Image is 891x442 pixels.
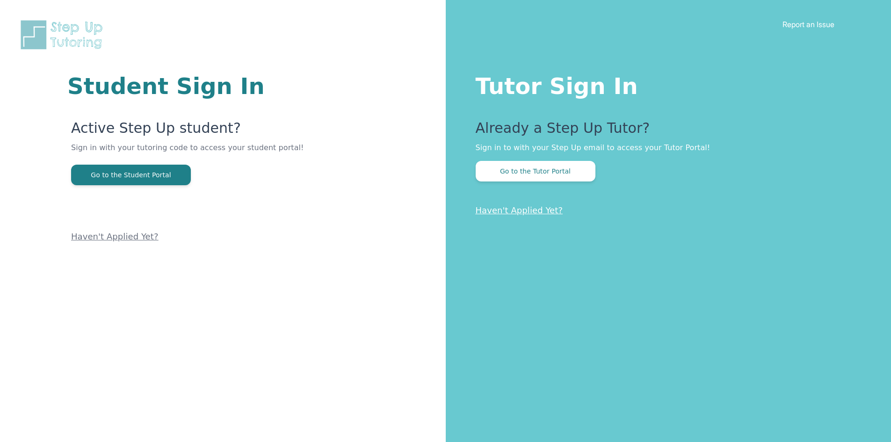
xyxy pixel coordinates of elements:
a: Report an Issue [782,20,834,29]
p: Sign in with your tutoring code to access your student portal! [71,142,333,165]
h1: Student Sign In [67,75,333,97]
h1: Tutor Sign In [476,71,854,97]
p: Sign in to with your Step Up email to access your Tutor Portal! [476,142,854,153]
button: Go to the Tutor Portal [476,161,595,181]
img: Step Up Tutoring horizontal logo [19,19,109,51]
p: Already a Step Up Tutor? [476,120,854,142]
p: Active Step Up student? [71,120,333,142]
a: Go to the Tutor Portal [476,167,595,175]
a: Haven't Applied Yet? [476,205,563,215]
a: Haven't Applied Yet? [71,232,159,241]
a: Go to the Student Portal [71,170,191,179]
button: Go to the Student Portal [71,165,191,185]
